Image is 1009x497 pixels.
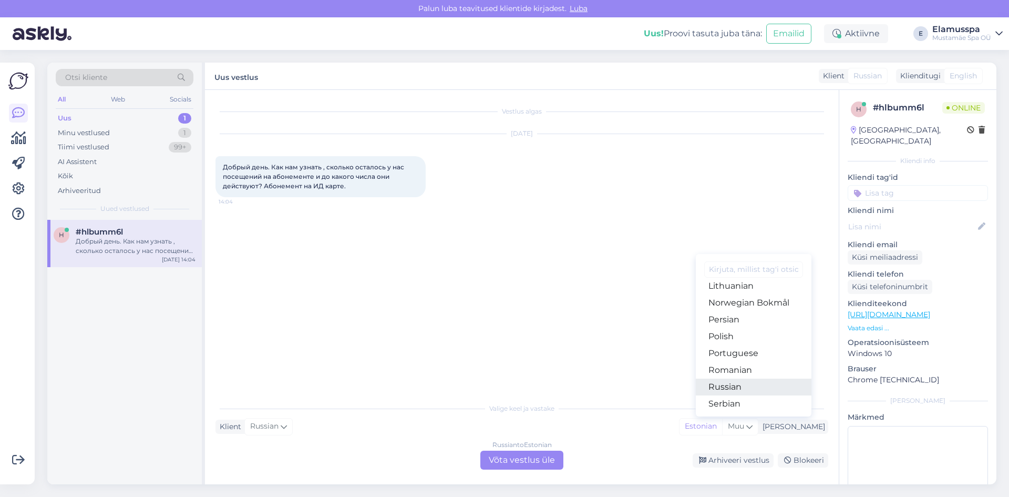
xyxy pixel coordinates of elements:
[932,25,991,34] div: Elamusspa
[480,451,563,470] div: Võta vestlus üle
[168,93,193,106] div: Socials
[58,113,71,124] div: Uus
[824,24,888,43] div: Aktiivne
[848,205,988,216] p: Kliendi nimi
[696,278,811,295] a: Lithuanian
[848,374,988,386] p: Chrome [TECHNICAL_ID]
[696,311,811,328] a: Persian
[100,204,149,214] span: Uued vestlused
[932,34,991,42] div: Mustamäe Spa OÜ
[215,404,828,413] div: Valige keel ja vastake
[848,348,988,359] p: Windows 10
[848,310,930,319] a: [URL][DOMAIN_NAME]
[492,440,552,450] div: Russian to Estonian
[848,412,988,423] p: Märkmed
[58,171,73,181] div: Kõik
[696,345,811,362] a: Portuguese
[758,421,825,432] div: [PERSON_NAME]
[223,163,406,190] span: Добрый день. Как нам узнать , сколько осталось у нас посещений на абонементе и до какого числа он...
[766,24,811,44] button: Emailid
[219,198,258,206] span: 14:04
[848,323,988,333] p: Vaata edasi ...
[848,396,988,405] div: [PERSON_NAME]
[696,362,811,379] a: Romanian
[848,239,988,250] p: Kliendi email
[873,102,942,114] div: # hlbumm6l
[896,70,941,82] div: Klienditugi
[851,125,967,147] div: [GEOGRAPHIC_DATA], [GEOGRAPHIC_DATA]
[76,227,123,237] span: #hlbumm6l
[65,72,107,83] span: Otsi kliente
[942,102,985,114] span: Online
[178,128,191,138] div: 1
[250,421,279,432] span: Russian
[58,128,110,138] div: Minu vestlused
[778,453,828,468] div: Blokeeri
[696,295,811,311] a: Norwegian Bokmål
[848,337,988,348] p: Operatsioonisüsteem
[819,70,845,82] div: Klient
[848,156,988,166] div: Kliendi info
[178,113,191,124] div: 1
[215,421,241,432] div: Klient
[848,185,988,201] input: Lisa tag
[215,107,828,116] div: Vestlus algas
[214,69,258,83] label: Uus vestlus
[856,105,861,113] span: h
[950,70,977,82] span: English
[59,231,64,239] span: h
[696,379,811,395] a: Russian
[848,250,922,265] div: Küsi meiliaadressi
[56,93,68,106] div: All
[8,71,28,91] img: Askly Logo
[644,28,664,38] b: Uus!
[567,4,591,13] span: Luba
[696,395,811,412] a: Serbian
[848,172,988,183] p: Kliendi tag'id
[58,142,109,153] div: Tiimi vestlused
[58,157,97,167] div: AI Assistent
[704,261,803,278] input: Kirjuta, millist tag'i otsid
[679,419,722,434] div: Estonian
[848,363,988,374] p: Brauser
[913,26,928,41] div: E
[853,70,882,82] span: Russian
[728,421,744,431] span: Muu
[109,93,127,106] div: Web
[696,328,811,345] a: Polish
[848,280,932,294] div: Küsi telefoninumbrit
[169,142,191,153] div: 99+
[932,25,1003,42] a: ElamusspaMustamäe Spa OÜ
[848,269,988,280] p: Kliendi telefon
[644,27,762,40] div: Proovi tasuta juba täna:
[848,298,988,309] p: Klienditeekond
[215,129,828,138] div: [DATE]
[76,237,195,256] div: Добрый день. Как нам узнать , сколько осталось у нас посещений на абонементе и до какого числа он...
[848,221,976,232] input: Lisa nimi
[162,256,195,263] div: [DATE] 14:04
[693,453,774,468] div: Arhiveeri vestlus
[58,186,101,196] div: Arhiveeritud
